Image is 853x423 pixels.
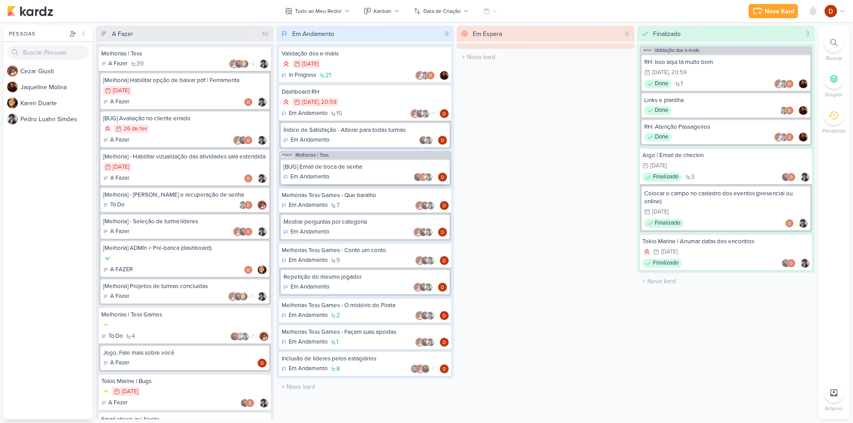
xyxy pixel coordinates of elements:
[473,29,502,39] div: Em Espera
[652,209,669,215] div: [DATE]
[230,332,239,341] img: Jaqueline Molina
[653,173,678,182] p: Finalizado
[411,109,419,118] img: Cezar Giusti
[249,60,255,67] span: +2
[642,173,682,182] div: Finalizado
[103,191,267,199] div: [Melhoria] - Cadastro e recuperação de senha
[411,364,419,373] div: Danilo Leite
[421,201,430,210] img: Jaqueline Molina
[258,136,267,145] div: Responsável: Pedro Luahn Simões
[289,109,327,118] p: Em Andamento
[799,219,808,228] div: Responsável: Pedro Luahn Simões
[282,88,449,96] div: Dashboard RH
[415,71,424,80] img: Cezar Giusti
[336,366,340,372] span: 8
[230,332,257,341] div: Colaboradores: Jaqueline Molina, Karen Duarte, Pedro Luahn Simões, Davi Elias Teixeira
[244,136,253,145] img: Davi Elias Teixeira
[101,332,123,341] div: To Do
[426,311,435,320] img: Pedro Luahn Simões
[639,275,813,288] input: + Novo kard
[258,359,267,368] img: Davi Elias Teixeira
[278,380,452,393] input: + Novo kard
[258,265,267,274] img: Karen Duarte
[799,219,808,228] img: Pedro Luahn Simões
[438,283,447,292] div: Responsável: Davi Elias Teixeira
[103,153,267,161] div: [Melhoria] - Habilitar vizualização das atividades sala estendida
[250,333,255,340] span: +1
[244,174,253,183] img: Davi Elias Teixeira
[110,174,129,183] p: A Fazer
[818,33,849,62] li: Ctrl + F
[644,219,684,228] div: Finalizado
[110,292,129,301] p: A Fazer
[430,365,435,372] span: +1
[283,228,329,237] div: Em Andamento
[113,88,129,94] div: [DATE]
[438,173,447,182] div: Responsável: Davi Elias Teixeira
[774,79,796,88] div: Colaboradores: Cezar Giusti, Pedro Luahn Simões, Davi Elias Teixeira
[282,59,291,68] div: Prioridade Alta
[289,311,327,320] p: Em Andamento
[7,114,18,124] img: Pedro Luahn Simões
[415,256,437,265] div: Colaboradores: Cezar Giusti, Jaqueline Molina, Pedro Luahn Simões
[235,59,243,68] img: Jaqueline Molina
[622,29,633,39] div: 0
[103,98,129,107] div: A Fazer
[259,332,268,341] img: Cezar Giusti
[801,173,809,182] div: Responsável: Pedro Luahn Simões
[749,4,798,18] button: Novo Kard
[108,399,128,407] p: A Fazer
[289,364,327,373] p: Em Andamento
[283,126,447,134] div: Índice de Satisfação - Alterar para todas turmas
[440,364,449,373] div: Responsável: Davi Elias Teixeira
[103,174,129,183] div: A Fazer
[414,173,435,182] div: Colaboradores: Jaqueline Molina, Davi Elias Teixeira, Pedro Luahn Simões
[103,136,129,145] div: A Fazer
[258,201,267,210] img: Cezar Giusti
[103,76,267,84] div: [Melhoria] Habilitar opção de baixar pdf | Ferramenta
[20,99,92,108] div: K a r e n D u a r t e
[642,237,809,245] div: Tokio Marine | Arrumar datas dos encontros
[801,173,809,182] img: Pedro Luahn Simões
[802,29,813,39] div: 3
[774,133,796,142] div: Colaboradores: Cezar Giusti, Pedro Luahn Simões, Davi Elias Teixeira
[440,338,449,347] img: Davi Elias Teixeira
[440,71,449,80] div: Responsável: Jaqueline Molina
[325,72,331,79] span: 21
[661,249,678,255] div: [DATE]
[103,124,112,133] div: Prioridade Alta
[258,98,267,107] div: Responsável: Pedro Luahn Simões
[240,59,249,68] img: Karen Duarte
[291,228,329,237] p: Em Andamento
[419,173,428,182] img: Davi Elias Teixeira
[336,312,340,319] span: 2
[101,59,128,68] div: A Fazer
[644,79,672,88] div: Done
[822,127,846,135] p: Pendente
[421,109,430,118] img: Pedro Luahn Simões
[244,98,253,107] img: Davi Elias Teixeira
[282,364,327,373] div: Em Andamento
[292,29,334,39] div: Em Andamento
[801,259,809,268] img: Pedro Luahn Simões
[336,202,339,209] span: 7
[785,133,794,142] img: Davi Elias Teixeira
[785,219,796,228] div: Colaboradores: Davi Elias Teixeira
[415,71,437,80] div: Colaboradores: Cezar Giusti, Pedro Luahn Simões, Davi Elias Teixeira
[419,228,428,237] img: Jaqueline Molina
[419,283,428,292] img: Jaqueline Molina
[785,106,794,115] img: Davi Elias Teixeira
[438,136,447,145] img: Davi Elias Teixeira
[642,151,809,159] div: Argo | Email de checkin
[110,136,129,145] p: A Fazer
[233,227,242,236] img: Cezar Giusti
[282,338,327,347] div: Em Andamento
[283,163,447,171] div: [BUG] Email de troca de senha
[336,257,340,264] span: 9
[424,136,433,145] img: Pedro Luahn Simões
[655,219,680,228] p: Finalizado
[108,332,123,341] p: To Do
[282,98,291,107] div: Prioridade Alta
[283,173,329,182] div: Em Andamento
[644,190,808,206] div: Colocar o campo no cadastro dos eventos (presencial ou online)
